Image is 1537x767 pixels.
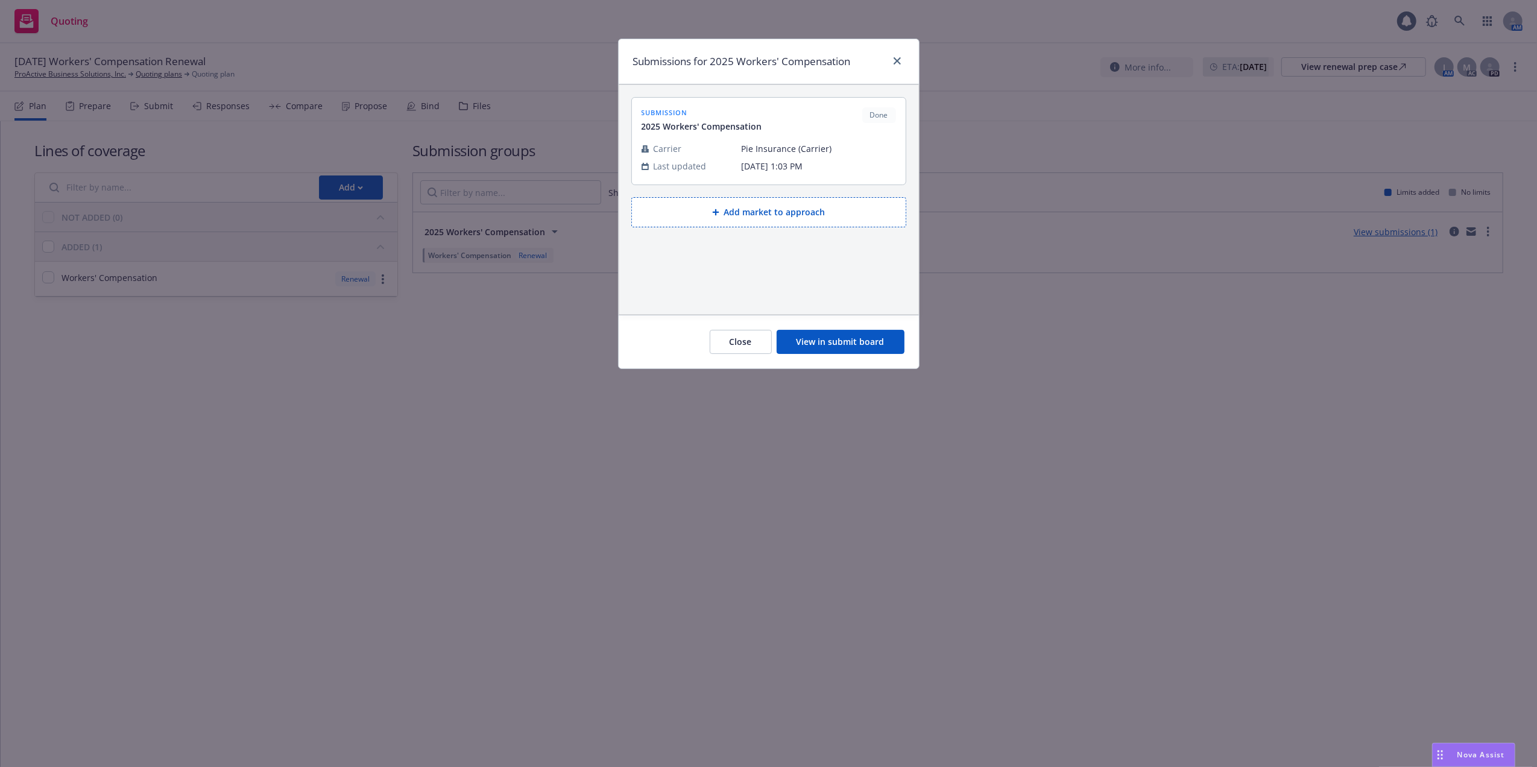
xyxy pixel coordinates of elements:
span: Pie Insurance (Carrier) [742,142,896,155]
div: Drag to move [1433,743,1448,766]
span: Nova Assist [1457,750,1505,760]
span: Last updated [654,160,707,172]
button: Add market to approach [631,197,906,227]
button: Close [710,330,772,354]
span: submission [642,107,762,118]
h1: Submissions for 2025 Workers' Compensation [633,54,851,69]
span: Carrier [654,142,682,155]
button: Nova Assist [1432,743,1515,767]
span: 2025 Workers' Compensation [642,120,762,133]
span: [DATE] 1:03 PM [742,160,896,172]
button: View in submit board [777,330,904,354]
a: close [890,54,904,68]
span: Done [867,110,891,121]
